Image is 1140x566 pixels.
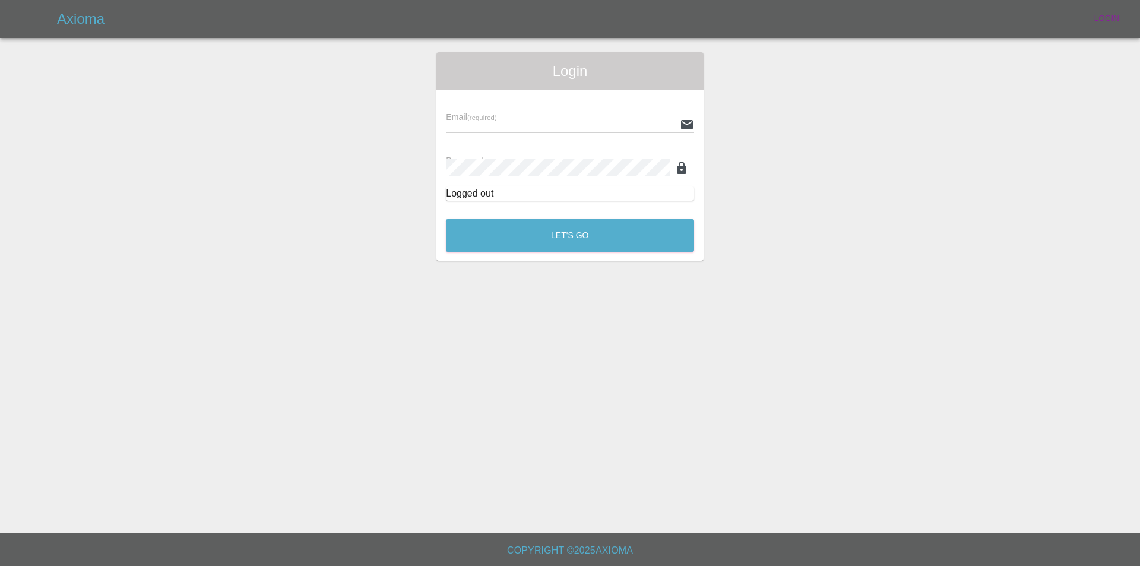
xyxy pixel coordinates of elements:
h5: Axioma [57,10,104,29]
button: Let's Go [446,219,694,252]
h6: Copyright © 2025 Axioma [9,542,1130,559]
span: Login [446,62,694,81]
small: (required) [483,157,513,165]
span: Email [446,112,496,122]
div: Logged out [446,186,694,201]
small: (required) [467,114,497,121]
span: Password [446,156,512,165]
a: Login [1088,10,1126,28]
